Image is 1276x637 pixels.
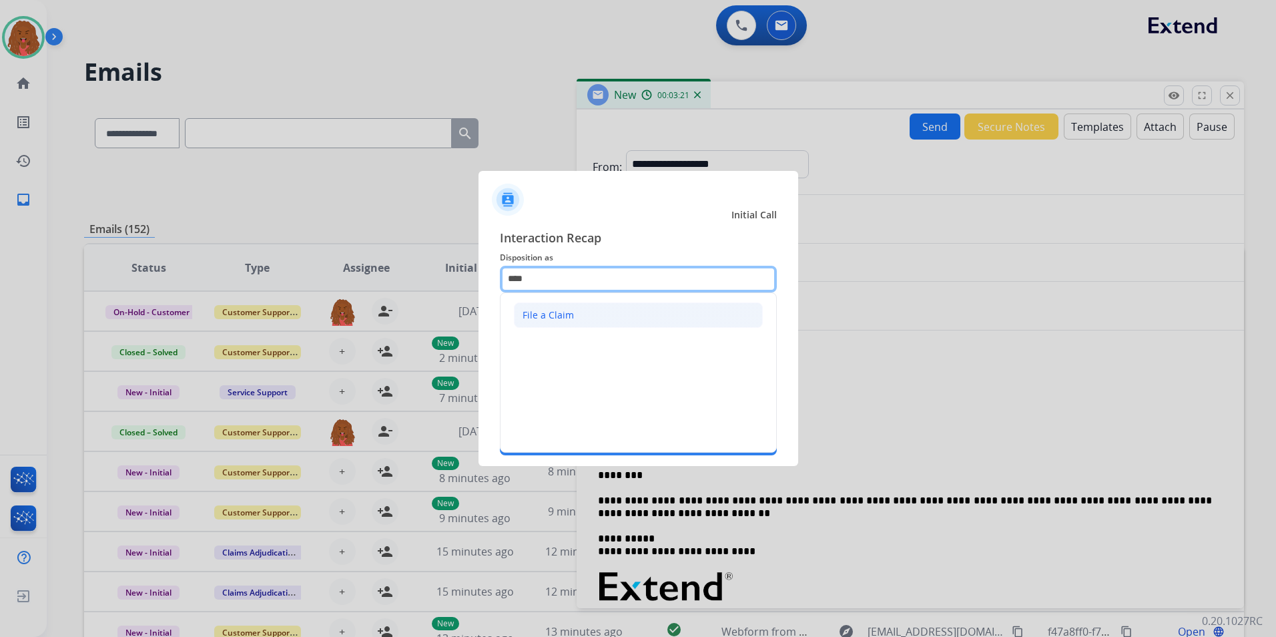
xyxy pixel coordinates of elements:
[523,308,574,322] div: File a Claim
[500,250,777,266] span: Disposition as
[492,184,524,216] img: contactIcon
[1202,613,1263,629] p: 0.20.1027RC
[731,208,777,222] span: Initial Call
[500,228,777,250] span: Interaction Recap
